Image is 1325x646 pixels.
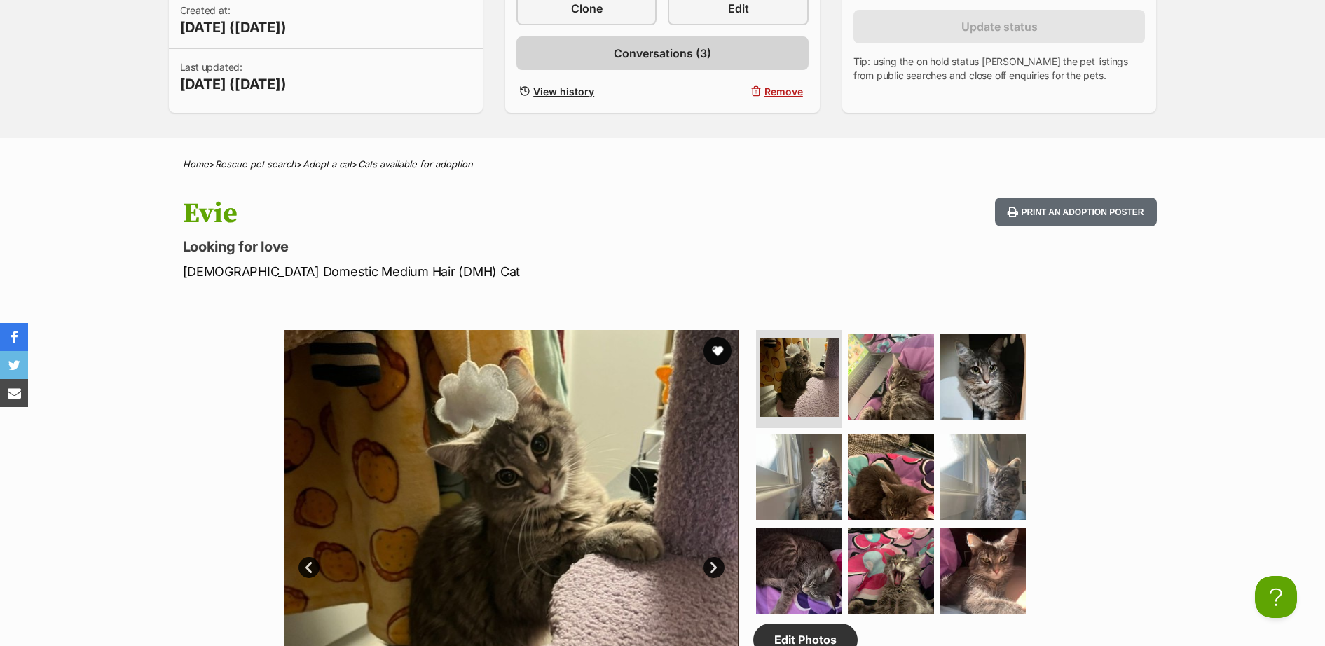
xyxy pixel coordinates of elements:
img: Photo of Evie [760,338,839,417]
span: Remove [764,84,803,99]
span: Conversations (3) [614,45,711,62]
button: Update status [853,10,1146,43]
img: Photo of Evie [756,528,842,614]
span: View history [533,84,594,99]
span: [DATE] ([DATE]) [180,18,287,37]
img: Photo of Evie [848,528,934,614]
a: Next [703,557,725,578]
p: [DEMOGRAPHIC_DATA] Domestic Medium Hair (DMH) Cat [183,262,776,281]
a: Adopt a cat [303,158,352,170]
button: Print an adoption poster [995,198,1156,226]
h1: Evie [183,198,776,230]
div: > > > [148,159,1178,170]
span: [DATE] ([DATE]) [180,74,287,94]
button: Remove [668,81,808,102]
img: Photo of Evie [848,434,934,520]
p: Looking for love [183,237,776,256]
img: Photo of Evie [940,334,1026,420]
span: Update status [961,18,1038,35]
p: Created at: [180,4,287,37]
a: Rescue pet search [215,158,296,170]
a: Conversations (3) [516,36,809,70]
img: Photo of Evie [940,528,1026,614]
img: Photo of Evie [756,434,842,520]
img: Photo of Evie [848,334,934,420]
a: View history [516,81,657,102]
a: Cats available for adoption [358,158,473,170]
a: Home [183,158,209,170]
p: Last updated: [180,60,287,94]
img: Photo of Evie [940,434,1026,520]
p: Tip: using the on hold status [PERSON_NAME] the pet listings from public searches and close off e... [853,55,1146,83]
a: Prev [298,557,320,578]
iframe: Help Scout Beacon - Open [1255,576,1297,618]
button: favourite [703,337,732,365]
